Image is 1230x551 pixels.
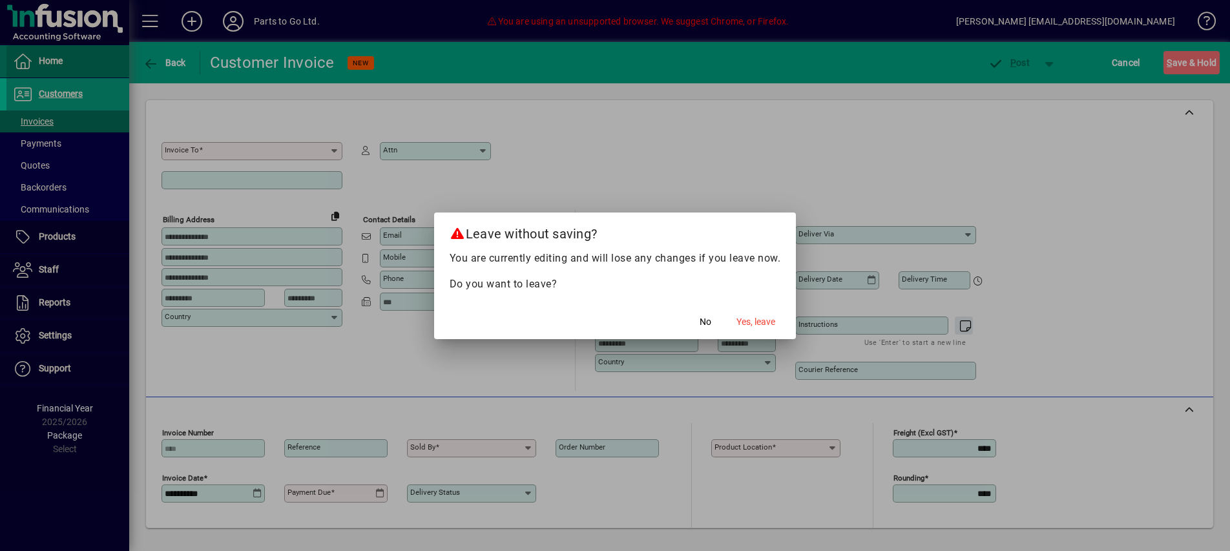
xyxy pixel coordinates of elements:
[434,213,797,250] h2: Leave without saving?
[731,311,780,334] button: Yes, leave
[450,251,781,266] p: You are currently editing and will lose any changes if you leave now.
[450,276,781,292] p: Do you want to leave?
[700,315,711,329] span: No
[736,315,775,329] span: Yes, leave
[685,311,726,334] button: No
